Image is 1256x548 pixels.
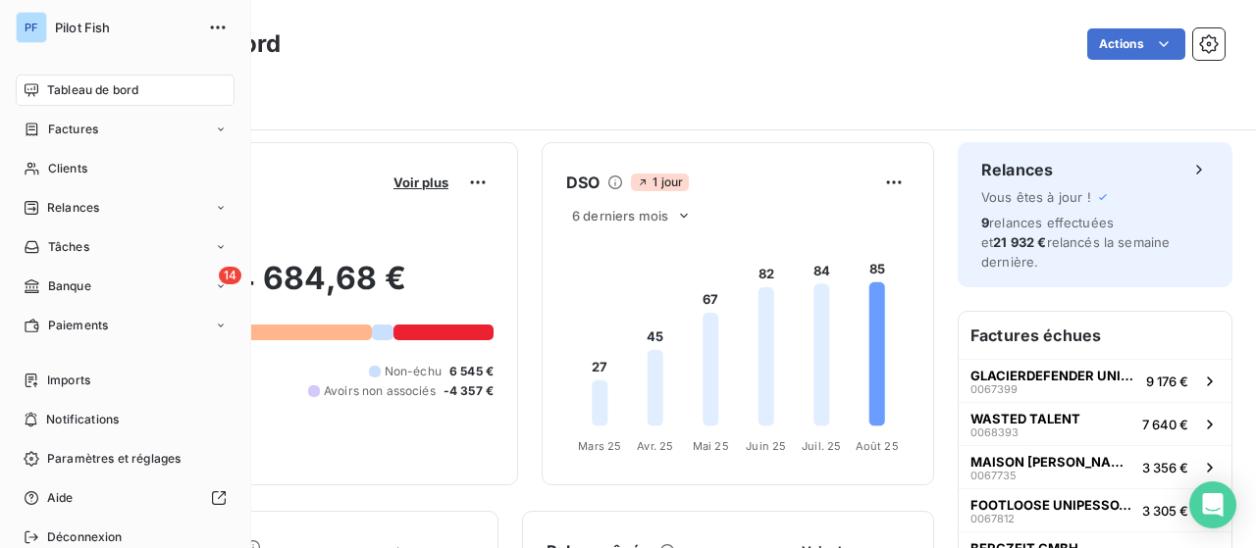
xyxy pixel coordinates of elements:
span: FOOTLOOSE UNIPESSOAL LDA [970,497,1134,513]
button: MAISON [PERSON_NAME]00677353 356 € [959,445,1231,488]
span: Voir plus [393,174,448,190]
span: MAISON [PERSON_NAME] [970,454,1134,470]
span: -4 357 € [444,382,494,400]
a: Paiements [16,310,235,341]
span: Paramètres et réglages [47,450,181,468]
tspan: Avr. 25 [637,439,673,453]
span: Factures [48,121,98,138]
span: Paiements [48,317,108,334]
span: Déconnexion [47,528,123,546]
tspan: Juin 25 [746,439,786,453]
tspan: Mars 25 [578,439,621,453]
span: 9 176 € [1146,374,1188,389]
button: FOOTLOOSE UNIPESSOAL LDA00678123 305 € [959,488,1231,531]
span: Vous êtes à jour ! [981,189,1091,205]
a: Aide [16,482,235,514]
span: 7 640 € [1142,417,1188,432]
span: WASTED TALENT [970,411,1080,426]
span: Clients [48,160,87,177]
span: Relances [47,199,99,217]
div: PF [16,12,47,43]
tspan: Mai 25 [693,439,729,453]
span: 0067812 [970,513,1015,524]
button: WASTED TALENT00683937 640 € [959,402,1231,445]
a: Tâches [16,231,235,263]
a: Factures [16,114,235,145]
span: Non-échu [385,363,442,380]
span: 6 derniers mois [572,208,668,224]
h6: Factures échues [959,312,1231,359]
span: 14 [219,267,241,284]
span: Avoirs non associés [324,382,436,400]
tspan: Août 25 [856,439,899,453]
h6: DSO [566,171,600,194]
span: relances effectuées et relancés la semaine dernière. [981,215,1170,270]
a: 14Banque [16,271,235,302]
span: 6 545 € [449,363,494,380]
h2: 104 684,68 € [111,259,494,318]
span: Tâches [48,238,89,256]
a: Tableau de bord [16,75,235,106]
span: 3 305 € [1142,503,1188,519]
span: Tableau de bord [47,81,138,99]
a: Relances [16,192,235,224]
span: 9 [981,215,989,230]
a: Clients [16,153,235,184]
span: 3 356 € [1142,460,1188,475]
a: Imports [16,365,235,396]
span: 0067735 [970,470,1017,481]
span: Banque [48,277,91,295]
span: Imports [47,372,90,389]
span: 0067399 [970,383,1018,395]
span: Pilot Fish [55,20,196,35]
div: Open Intercom Messenger [1189,481,1236,528]
button: Voir plus [388,174,454,191]
button: GLACIERDEFENDER UNIP LDA00673999 176 € [959,359,1231,402]
tspan: Juil. 25 [802,439,841,453]
span: Aide [47,489,74,507]
span: 0068393 [970,426,1019,438]
a: Paramètres et réglages [16,443,235,474]
span: GLACIERDEFENDER UNIP LDA [970,368,1138,383]
h6: Relances [981,158,1053,181]
span: 1 jour [631,174,689,191]
span: 21 932 € [993,234,1046,250]
button: Actions [1087,28,1185,60]
span: Notifications [46,411,119,428]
